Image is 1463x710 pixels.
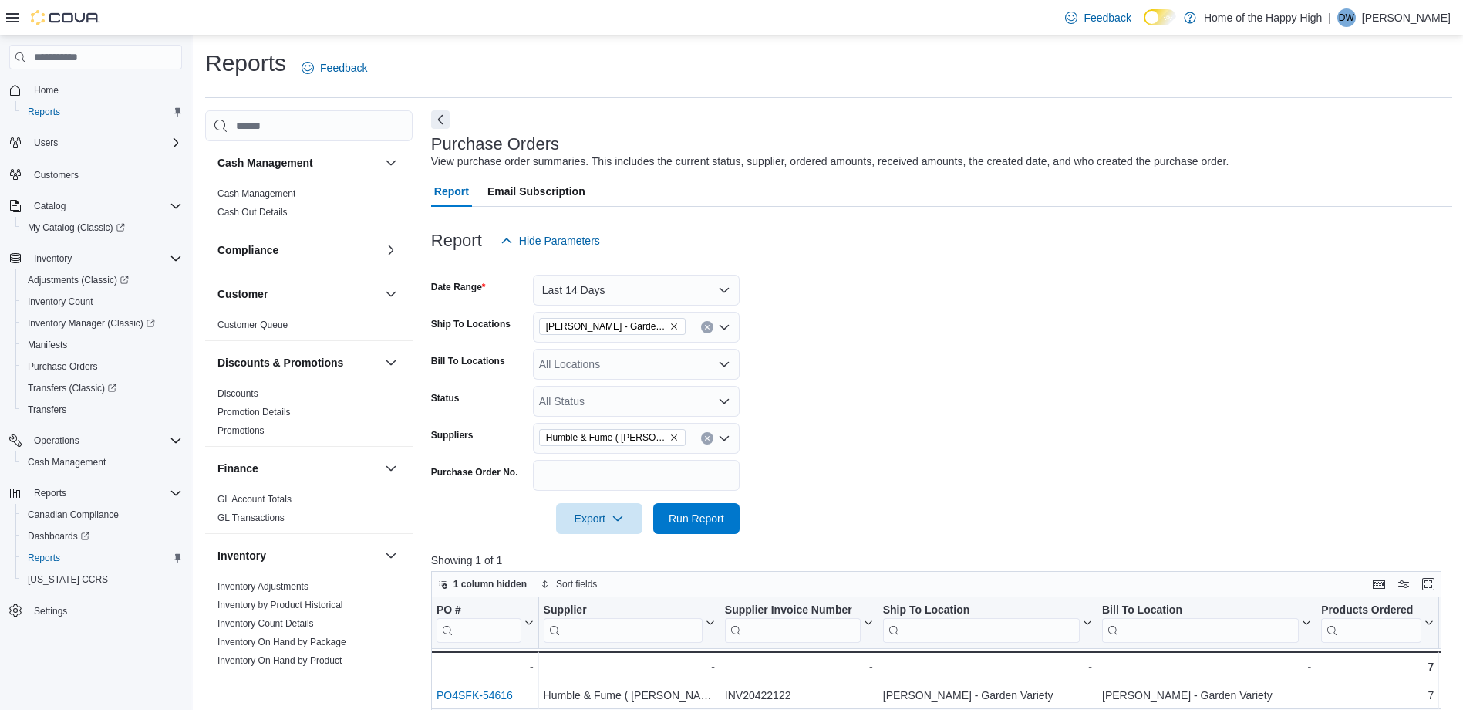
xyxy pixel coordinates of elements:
[437,603,521,618] div: PO #
[28,197,72,215] button: Catalog
[1204,8,1322,27] p: Home of the Happy High
[217,461,258,476] h3: Finance
[217,407,291,418] a: Promotion Details
[883,658,1092,676] div: -
[434,176,469,207] span: Report
[519,233,600,248] span: Hide Parameters
[1321,603,1434,643] button: Products Ordered
[205,184,413,228] div: Cash Management
[217,188,295,199] a: Cash Management
[1339,8,1354,27] span: DW
[725,603,861,618] div: Supplier Invoice Number
[217,636,346,648] span: Inventory On Hand by Package
[431,135,559,154] h3: Purchase Orders
[28,601,182,620] span: Settings
[718,432,730,445] button: Open list of options
[22,549,182,567] span: Reports
[725,686,873,705] div: INV20422122
[534,575,603,593] button: Sort fields
[34,487,66,499] span: Reports
[217,188,295,200] span: Cash Management
[1102,603,1299,643] div: Bill To Location
[437,689,513,702] a: PO4SFK-54616
[217,673,311,685] span: Inventory Transactions
[1102,603,1299,618] div: Bill To Location
[34,169,79,181] span: Customers
[3,600,188,622] button: Settings
[217,424,265,437] span: Promotions
[22,292,182,311] span: Inventory Count
[28,134,182,152] span: Users
[28,80,182,100] span: Home
[3,430,188,451] button: Operations
[34,434,79,447] span: Operations
[217,655,342,666] a: Inventory On Hand by Product
[28,164,182,184] span: Customers
[15,569,188,590] button: [US_STATE] CCRS
[382,353,400,372] button: Discounts & Promotions
[34,84,59,96] span: Home
[382,459,400,478] button: Finance
[539,318,686,335] span: Brandon - Meadows - Garden Variety
[28,339,67,351] span: Manifests
[217,155,313,171] h3: Cash Management
[28,81,65,100] a: Home
[28,602,73,620] a: Settings
[28,573,108,586] span: [US_STATE] CCRS
[22,549,66,567] a: Reports
[431,392,460,404] label: Status
[718,358,730,370] button: Open list of options
[217,494,292,505] a: GL Account Totals
[437,603,521,643] div: PO # URL
[22,336,182,354] span: Manifests
[22,453,182,472] span: Cash Management
[539,429,686,446] span: Humble & Fume ( B.O.B. HQ )
[1144,9,1176,25] input: Dark Mode
[3,132,188,154] button: Users
[217,286,379,302] button: Customer
[217,548,266,563] h3: Inventory
[15,547,188,569] button: Reports
[28,530,89,543] span: Dashboards
[1394,575,1413,593] button: Display options
[217,425,265,436] a: Promotions
[28,431,182,450] span: Operations
[1328,8,1331,27] p: |
[22,505,125,524] a: Canadian Compliance
[22,505,182,524] span: Canadian Compliance
[217,286,268,302] h3: Customer
[1337,8,1356,27] div: Dane Watson
[3,163,188,185] button: Customers
[28,274,129,286] span: Adjustments (Classic)
[15,269,188,291] a: Adjustments (Classic)
[546,430,666,445] span: Humble & Fume ( [PERSON_NAME] HQ )
[22,271,182,289] span: Adjustments (Classic)
[217,355,343,370] h3: Discounts & Promotions
[295,52,373,83] a: Feedback
[725,603,861,643] div: Supplier Invoice Number
[653,503,740,534] button: Run Report
[431,281,486,293] label: Date Range
[883,603,1080,618] div: Ship To Location
[22,103,66,121] a: Reports
[217,654,342,667] span: Inventory On Hand by Product
[431,154,1229,170] div: View purchase order summaries. This includes the current status, supplier, ordered amounts, recei...
[34,200,66,212] span: Catalog
[28,431,86,450] button: Operations
[15,291,188,313] button: Inventory Count
[543,658,714,676] div: -
[1419,575,1438,593] button: Enter fullscreen
[34,137,58,149] span: Users
[382,285,400,303] button: Customer
[883,686,1092,705] div: [PERSON_NAME] - Garden Variety
[431,110,450,129] button: Next
[15,377,188,399] a: Transfers (Classic)
[217,355,379,370] button: Discounts & Promotions
[543,603,702,643] div: Supplier
[217,512,285,523] a: GL Transactions
[15,399,188,421] button: Transfers
[15,217,188,238] a: My Catalog (Classic)
[217,319,288,331] span: Customer Queue
[28,296,93,308] span: Inventory Count
[431,429,474,441] label: Suppliers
